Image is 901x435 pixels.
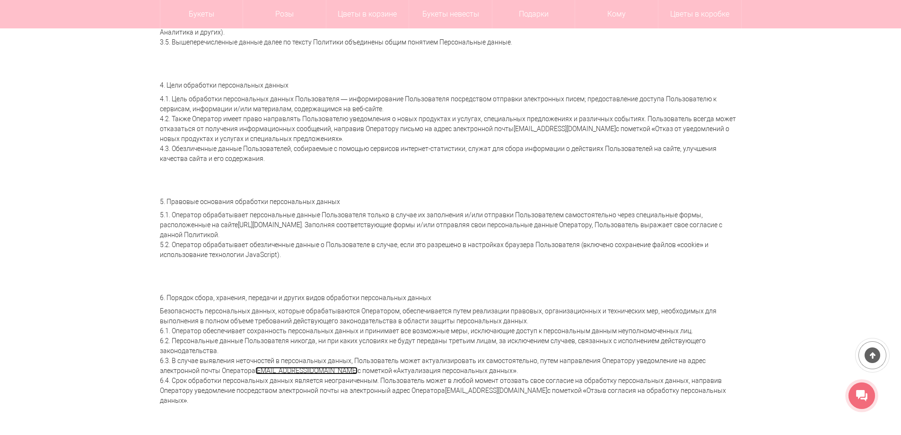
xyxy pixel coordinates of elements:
h5: 5. Правовые основания обработки персональных данных [160,198,742,205]
a: [URL][DOMAIN_NAME] [238,221,302,229]
h5: 6. Порядок сбора, хранения, передачи и других видов обработки персональных данных [160,294,742,302]
a: [EMAIL_ADDRESS][DOMAIN_NAME] [255,367,358,374]
h5: 4. Цели обработки персональных данных [160,82,742,89]
a: [EMAIL_ADDRESS][DOMAIN_NAME] [445,387,547,394]
a: [EMAIL_ADDRESS][DOMAIN_NAME] [514,125,616,133]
